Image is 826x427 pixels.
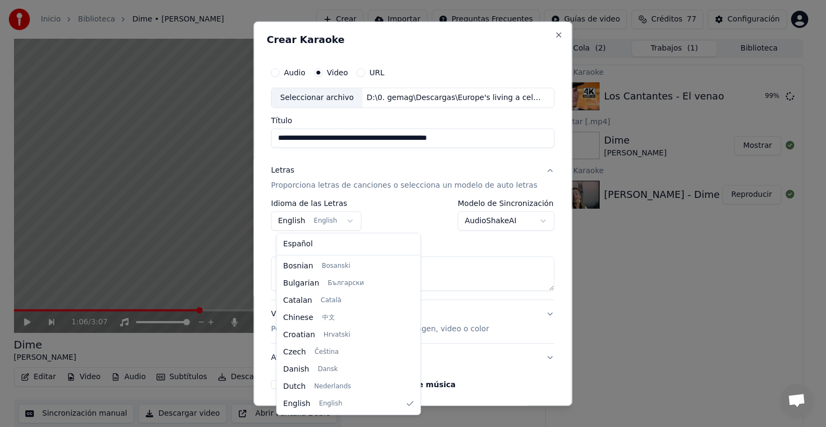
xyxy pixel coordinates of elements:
span: Español [283,239,313,250]
span: Bulgarian [283,278,319,289]
span: Hrvatski [324,331,351,339]
span: Catalan [283,295,312,306]
span: English [283,398,311,409]
span: Čeština [315,348,339,357]
span: Български [328,279,364,288]
span: Danish [283,364,309,375]
span: Dutch [283,381,306,392]
span: English [319,400,342,408]
span: Català [321,296,341,305]
span: Chinese [283,312,314,323]
span: 中文 [322,314,335,322]
span: Czech [283,347,306,358]
span: Croatian [283,330,315,340]
span: Nederlands [314,382,351,391]
span: Bosnian [283,261,314,272]
span: Bosanski [322,262,350,271]
span: Dansk [318,365,338,374]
